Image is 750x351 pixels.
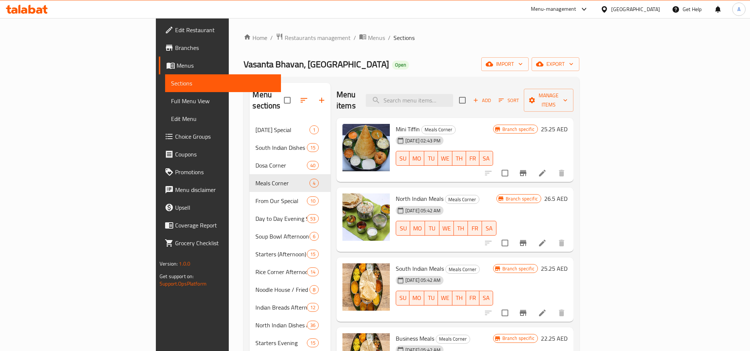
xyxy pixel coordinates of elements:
span: 10 [307,198,318,205]
button: SA [479,291,493,306]
div: items [307,214,319,223]
span: 15 [307,340,318,347]
span: Coupons [175,150,275,159]
span: Restaurants management [285,33,351,42]
a: Edit menu item [538,169,547,178]
h2: Menu items [337,89,357,111]
a: Menus [359,33,385,43]
span: Meals Corner [436,335,470,343]
button: FR [466,291,480,306]
span: 36 [307,322,318,329]
a: Upsell [159,199,281,216]
span: Business Meals [396,333,434,344]
button: Branch-specific-item [514,304,532,322]
div: Meals Corner [421,125,456,134]
button: Branch-specific-item [514,234,532,252]
div: items [307,161,319,170]
span: [DATE] 02:43 PM [402,137,443,144]
span: MO [413,223,422,234]
a: Menus [159,57,281,74]
span: Menus [368,33,385,42]
span: 8 [310,286,318,293]
span: TU [427,293,435,303]
button: delete [553,234,570,252]
span: Coverage Report [175,221,275,230]
span: Sections [394,33,415,42]
span: From Our Special [255,196,307,205]
span: 4 [310,180,318,187]
span: 15 [307,251,318,258]
button: TU [425,221,439,236]
button: TH [452,291,466,306]
a: Coverage Report [159,216,281,234]
a: Edit Menu [165,110,281,128]
span: North Indian Dishes Afternoon [255,321,307,330]
span: Branch specific [503,195,541,202]
span: WE [441,293,449,303]
span: Sections [171,79,275,88]
div: Starters Evening [255,338,307,347]
span: FR [469,153,477,164]
div: [DATE] Special1 [250,121,331,139]
li: / [388,33,391,42]
div: Rice Corner Afternoon14 [250,263,331,281]
span: SA [482,153,490,164]
div: Menu-management [531,5,576,14]
li: / [354,33,356,42]
span: Indian Breads Afternoon [255,303,307,312]
div: items [309,285,319,294]
span: Select all sections [279,92,295,108]
span: Select to update [497,235,513,251]
button: delete [553,304,570,322]
div: Day to Day Evening Special53 [250,210,331,227]
span: Meals Corner [446,265,479,274]
h6: 25.25 AED [541,263,567,274]
div: items [307,250,319,259]
a: Menu disclaimer [159,181,281,199]
div: items [309,232,319,241]
button: SA [482,221,496,236]
button: Sort [497,95,521,106]
button: import [481,57,529,71]
span: Menu disclaimer [175,185,275,194]
a: Support.OpsPlatform [160,279,207,288]
button: Add section [313,91,331,109]
button: SU [396,151,409,166]
div: Dosa Corner [255,161,307,170]
div: Indian Breads Afternoon12 [250,298,331,316]
span: 1.0.0 [179,259,190,269]
span: Menus [177,61,275,70]
span: Branch specific [499,126,538,133]
span: SA [485,223,493,234]
span: A [737,5,740,13]
span: Branch specific [499,265,538,272]
div: Open [392,61,409,70]
img: South Indian Meals [342,263,390,311]
span: Sort [499,96,519,105]
div: items [307,267,319,276]
span: [DATE] 05:42 AM [402,277,443,284]
button: TU [424,151,438,166]
button: Add [470,95,494,106]
div: Dosa Corner40 [250,156,331,174]
div: South Indian Dishes Morning15 [250,139,331,156]
a: Promotions [159,163,281,181]
button: TH [454,221,468,236]
span: 40 [307,162,318,169]
button: FR [468,221,482,236]
a: Coupons [159,145,281,163]
span: South Indian Dishes Morning [255,143,307,152]
button: WE [439,221,454,236]
span: Add item [470,95,494,106]
span: Sort sections [295,91,313,109]
input: search [366,94,453,107]
span: Select section [455,92,470,108]
div: From Our Special10 [250,192,331,210]
span: South Indian Meals [396,263,444,274]
button: WE [438,291,452,306]
span: Edit Restaurant [175,26,275,34]
nav: breadcrumb [244,33,579,43]
a: Restaurants management [276,33,351,43]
